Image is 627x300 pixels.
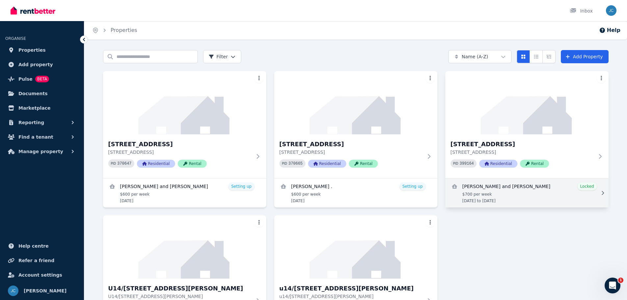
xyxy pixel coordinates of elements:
[445,178,609,207] a: View details for Clare Crabtree and Harrison Barber
[18,242,49,250] span: Help centre
[18,75,33,83] span: Pulse
[520,160,549,168] span: Rental
[108,284,252,293] h3: U14/[STREET_ADDRESS][PERSON_NAME]
[103,71,266,134] img: 15 Queensville Ave, Lynwood
[445,71,609,134] img: 22 Clovelly Cres, Lynwood
[5,239,79,253] a: Help centre
[282,162,287,165] small: PID
[426,218,435,227] button: More options
[103,215,266,279] img: U14/2 View Ave, Langford
[209,53,228,60] span: Filter
[599,26,620,34] button: Help
[254,218,264,227] button: More options
[542,50,556,63] button: Expanded list view
[18,257,54,264] span: Refer a friend
[451,149,594,155] p: [STREET_ADDRESS]
[18,271,62,279] span: Account settings
[445,71,609,178] a: 22 Clovelly Cres, Lynwood[STREET_ADDRESS][STREET_ADDRESS]PID 399164ResidentialRental
[606,5,616,16] img: Jenny Chiang
[254,74,264,83] button: More options
[203,50,242,63] button: Filter
[5,36,26,41] span: ORGANISE
[530,50,543,63] button: Compact list view
[279,284,423,293] h3: u14/[STREET_ADDRESS][PERSON_NAME]
[5,254,79,267] a: Refer a friend
[561,50,609,63] a: Add Property
[84,21,145,40] nav: Breadcrumb
[274,215,437,279] img: u14/2 View Avenue, Langford
[103,178,266,207] a: View details for Megumi and Hidetake Kuroki
[5,101,79,115] a: Marketplace
[103,71,266,178] a: 15 Queensville Ave, Lynwood[STREET_ADDRESS][STREET_ADDRESS]PID 370647ResidentialRental
[5,87,79,100] a: Documents
[5,268,79,282] a: Account settings
[279,140,423,149] h3: [STREET_ADDRESS]
[117,161,131,166] code: 370647
[18,61,53,68] span: Add property
[448,50,511,63] button: Name (A-Z)
[605,278,620,293] iframe: Intercom live chat
[5,58,79,71] a: Add property
[108,293,252,300] p: U14/[STREET_ADDRESS][PERSON_NAME]
[5,145,79,158] button: Manage property
[35,76,49,82] span: BETA
[426,74,435,83] button: More options
[597,74,606,83] button: More options
[274,71,437,134] img: 15 Queensville Ave, Lynwood
[178,160,207,168] span: Rental
[24,287,66,295] span: [PERSON_NAME]
[288,161,302,166] code: 370665
[108,149,252,155] p: [STREET_ADDRESS]
[8,286,18,296] img: Jenny Chiang
[570,8,593,14] div: Inbox
[308,160,346,168] span: Residential
[5,130,79,144] button: Find a tenant
[349,160,378,168] span: Rental
[5,43,79,57] a: Properties
[618,278,623,283] span: 1
[108,140,252,149] h3: [STREET_ADDRESS]
[18,104,50,112] span: Marketplace
[137,160,175,168] span: Residential
[18,90,48,97] span: Documents
[11,6,55,15] img: RentBetter
[111,162,116,165] small: PID
[18,148,63,155] span: Manage property
[459,161,474,166] code: 399164
[451,140,594,149] h3: [STREET_ADDRESS]
[279,293,423,300] p: u14/[STREET_ADDRESS][PERSON_NAME]
[18,119,44,126] span: Reporting
[274,71,437,178] a: 15 Queensville Ave, Lynwood[STREET_ADDRESS][STREET_ADDRESS]PID 370665ResidentialRental
[5,116,79,129] button: Reporting
[274,178,437,207] a: View details for Lin .
[462,53,488,60] span: Name (A-Z)
[517,50,556,63] div: View options
[479,160,517,168] span: Residential
[18,133,53,141] span: Find a tenant
[279,149,423,155] p: [STREET_ADDRESS]
[5,72,79,86] a: PulseBETA
[517,50,530,63] button: Card view
[18,46,46,54] span: Properties
[453,162,458,165] small: PID
[111,27,137,33] a: Properties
